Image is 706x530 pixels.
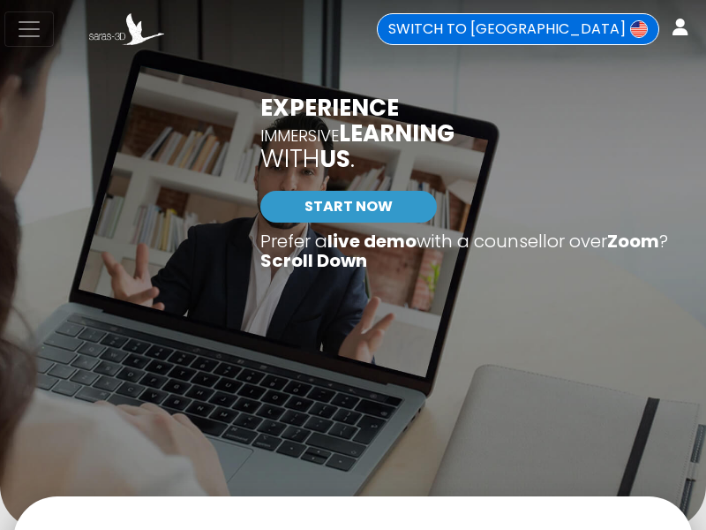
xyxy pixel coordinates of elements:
b: US [319,143,350,175]
img: Saras 3D [89,13,164,45]
p: WITH . [260,146,693,173]
b: LEARNING [339,117,454,149]
p: Prefer a with a counsellor over ? [260,231,693,270]
b: Zoom [607,229,659,254]
p: IMMERSIVE [260,121,693,147]
b: live demo [327,229,417,254]
b: Scroll Down [260,248,367,273]
a: START NOW [260,191,437,223]
img: Switch to USA [630,20,648,38]
b: EXPERIENCE [260,92,399,124]
button: Toggle navigation [4,11,54,47]
a: SWITCH TO [GEOGRAPHIC_DATA] [377,13,659,45]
